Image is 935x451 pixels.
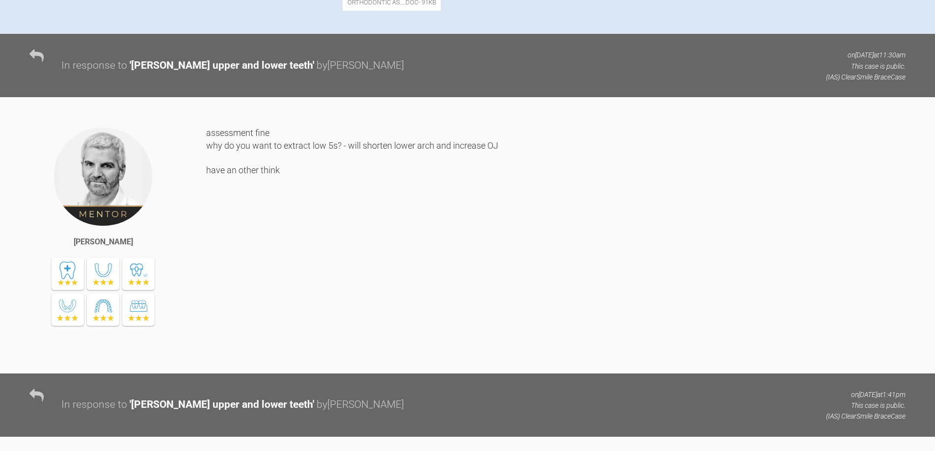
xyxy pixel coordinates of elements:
[317,57,404,74] div: by [PERSON_NAME]
[53,127,153,227] img: Ross Hobson
[61,397,127,413] div: In response to
[826,50,906,60] p: on [DATE] at 11:30am
[317,397,404,413] div: by [PERSON_NAME]
[74,236,133,248] div: [PERSON_NAME]
[61,57,127,74] div: In response to
[826,400,906,411] p: This case is public.
[206,127,906,358] div: assessment fine why do you want to extract low 5s? - will shorten lower arch and increase OJ have...
[826,389,906,400] p: on [DATE] at 1:41pm
[826,72,906,82] p: (IAS) ClearSmile Brace Case
[130,397,314,413] div: ' [PERSON_NAME] upper and lower teeth '
[826,411,906,422] p: (IAS) ClearSmile Brace Case
[130,57,314,74] div: ' [PERSON_NAME] upper and lower teeth '
[826,61,906,72] p: This case is public.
